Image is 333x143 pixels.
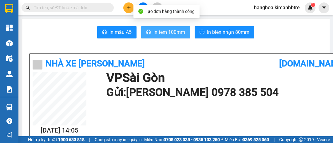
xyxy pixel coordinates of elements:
[146,9,195,14] span: Tạo đơn hàng thành công
[243,137,269,142] strong: 0369 525 060
[28,136,85,143] span: Hỗ trợ kỹ thuật:
[97,26,137,38] button: printerIn mẫu A5
[46,58,145,69] b: Nhà xe [PERSON_NAME]
[146,30,151,35] span: printer
[153,28,185,36] span: In tem 100mm
[109,28,132,36] span: In mẫu A5
[33,125,86,136] h2: [DATE] 14:05
[299,137,303,142] span: copyright
[144,136,220,143] span: Miền Nam
[307,5,313,10] img: icon-new-feature
[6,86,13,93] img: solution-icon
[58,137,85,142] strong: 1900 633 818
[221,138,223,141] span: ⚪️
[123,2,134,13] button: plus
[311,3,315,7] sup: 1
[6,55,13,62] img: warehouse-icon
[26,6,30,10] span: search
[138,9,143,14] span: check-circle
[207,28,249,36] span: In biên nhận 80mm
[89,136,90,143] span: |
[6,40,13,46] img: warehouse-icon
[34,4,106,11] input: Tìm tên, số ĐT hoặc mã đơn
[6,25,13,31] img: dashboard-icon
[195,26,254,38] button: printerIn biên nhận 80mm
[6,132,12,138] span: notification
[225,136,269,143] span: Miền Bắc
[249,4,305,11] span: hanghoa.kimanhbtre
[6,104,13,110] img: warehouse-icon
[5,4,13,13] img: logo-vxr
[127,6,131,10] span: plus
[274,136,275,143] span: |
[200,30,204,35] span: printer
[312,3,314,7] span: 1
[321,5,327,10] span: caret-down
[138,2,149,13] button: file-add
[141,26,190,38] button: printerIn tem 100mm
[6,71,13,77] img: warehouse-icon
[6,118,12,124] span: question-circle
[152,2,163,13] button: aim
[102,30,107,35] span: printer
[95,136,143,143] span: Cung cấp máy in - giấy in:
[164,137,220,142] strong: 0708 023 035 - 0935 103 250
[319,2,329,13] button: caret-down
